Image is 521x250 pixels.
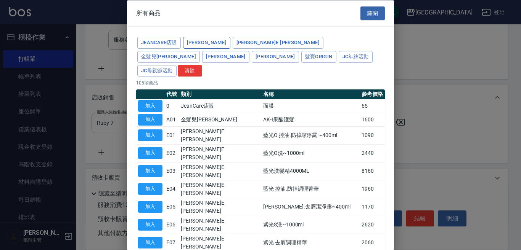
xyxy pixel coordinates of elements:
[261,198,360,216] td: [PERSON_NAME].去屑潔淨露~400ml
[164,216,179,234] td: E06
[136,80,385,86] p: 105 項商品
[360,126,385,144] td: 1090
[261,89,360,99] th: 名稱
[138,219,162,231] button: 加入
[138,100,162,112] button: 加入
[183,37,230,49] button: [PERSON_NAME]
[261,144,360,162] td: 藍光O洗~1000ml
[138,201,162,213] button: 加入
[360,162,385,180] td: 8160
[138,114,162,126] button: 加入
[179,216,261,234] td: [PERSON_NAME]E [PERSON_NAME]
[360,113,385,126] td: 1600
[360,89,385,99] th: 參考價格
[164,198,179,216] td: E05
[360,144,385,162] td: 2440
[137,65,177,76] button: JC母親節活動
[138,183,162,195] button: 加入
[164,180,179,198] td: E04
[179,144,261,162] td: [PERSON_NAME]E [PERSON_NAME]
[179,89,261,99] th: 類別
[261,216,360,234] td: 紫光S洗~1000ml
[164,126,179,144] td: E01
[179,180,261,198] td: [PERSON_NAME]E [PERSON_NAME]
[360,180,385,198] td: 1960
[164,162,179,180] td: E03
[138,129,162,141] button: 加入
[301,51,336,62] button: 髮寶Origin
[261,113,360,126] td: AK-I果酸護髮
[360,216,385,234] td: 2620
[252,51,299,62] button: [PERSON_NAME]
[179,113,261,126] td: 金髮兒[PERSON_NAME]
[164,113,179,126] td: A01
[137,51,200,62] button: 金髮兒[PERSON_NAME]
[138,147,162,159] button: 加入
[178,65,202,76] button: 清除
[339,51,373,62] button: JC年終活動
[360,198,385,216] td: 1170
[138,237,162,248] button: 加入
[360,99,385,113] td: 65
[138,165,162,177] button: 加入
[360,6,385,20] button: 關閉
[179,126,261,144] td: [PERSON_NAME]E [PERSON_NAME]
[164,89,179,99] th: 代號
[233,37,323,49] button: [PERSON_NAME]E [PERSON_NAME]
[261,162,360,180] td: 藍光洗髮精4000ML
[179,198,261,216] td: [PERSON_NAME]E [PERSON_NAME]
[261,180,360,198] td: 藍光 控油.防掉調理菁華
[179,162,261,180] td: [PERSON_NAME]E [PERSON_NAME]
[164,99,179,113] td: 0
[179,99,261,113] td: JeanCare店販
[202,51,249,62] button: [PERSON_NAME]
[261,99,360,113] td: 面膜
[137,37,181,49] button: JeanCare店販
[136,9,161,17] span: 所有商品
[164,144,179,162] td: E02
[261,126,360,144] td: 藍光O 控油.防掉潔淨露 ~400ml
